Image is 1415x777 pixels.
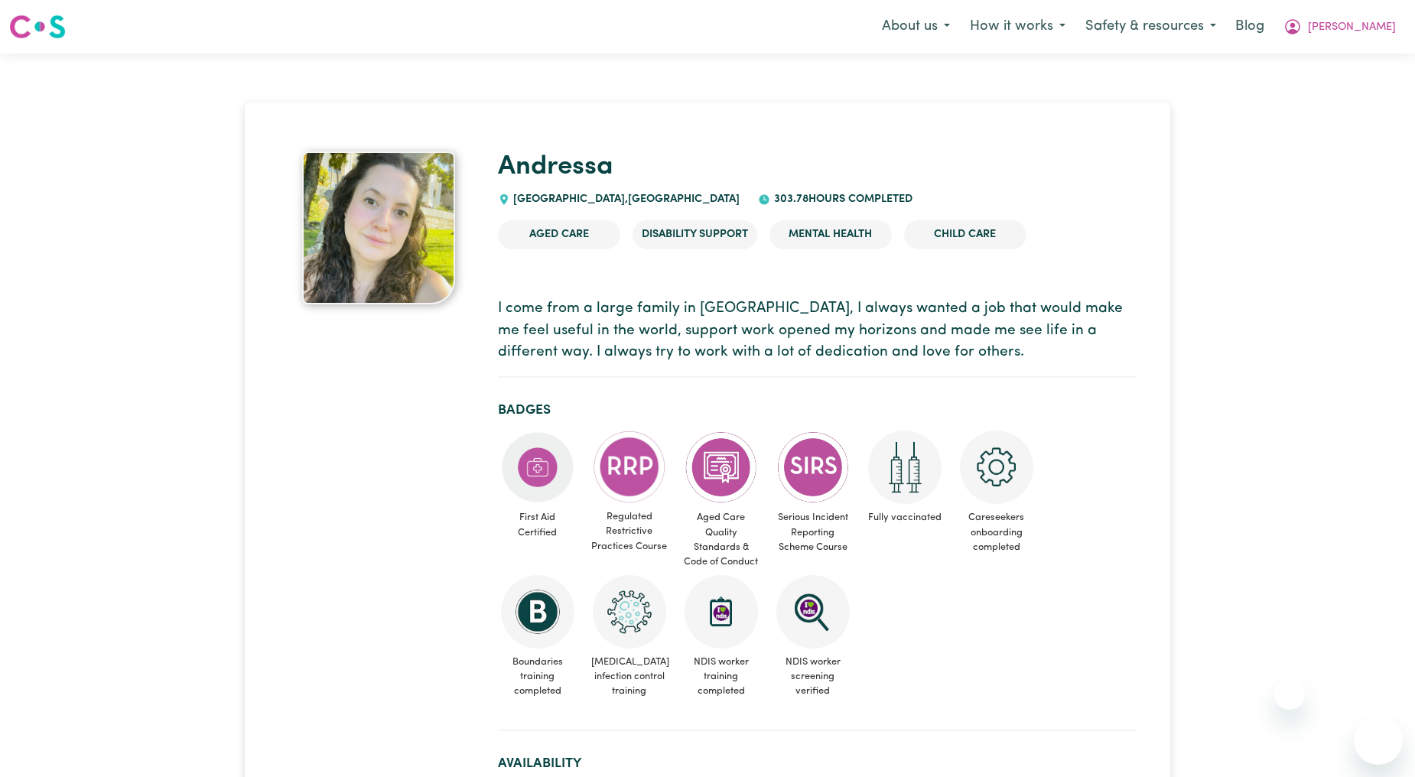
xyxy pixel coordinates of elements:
img: CS Academy: Aged Care Quality Standards & Code of Conduct course completed [685,431,758,504]
span: Boundaries training completed [498,649,577,705]
span: Careseekers onboarding completed [957,504,1036,561]
button: How it works [960,11,1075,43]
img: CS Academy: COVID-19 Infection Control Training course completed [593,575,666,649]
h2: Availability [498,756,1137,772]
img: NDIS Worker Screening Verified [776,575,850,649]
a: Blog [1226,10,1273,44]
span: [GEOGRAPHIC_DATA] , [GEOGRAPHIC_DATA] [510,193,740,205]
iframe: Button to launch messaging window [1354,716,1403,765]
span: Serious Incident Reporting Scheme Course [773,504,853,561]
a: Andressa 's profile picture' [278,151,479,304]
button: About us [872,11,960,43]
img: CS Academy: Serious Incident Reporting Scheme course completed [776,431,850,504]
span: Aged Care Quality Standards & Code of Conduct [681,504,761,575]
li: Aged Care [498,220,620,249]
span: NDIS worker screening verified [773,649,853,705]
li: Disability Support [633,220,757,249]
span: 303.78 hours completed [770,193,912,205]
h2: Badges [498,402,1137,418]
li: Mental Health [769,220,892,249]
iframe: Close message [1274,679,1305,710]
img: CS Academy: Regulated Restrictive Practices course completed [593,431,666,503]
img: Care and support worker has completed First Aid Certification [501,431,574,504]
a: Careseekers logo [9,9,66,44]
img: Care and support worker has received 2 doses of COVID-19 vaccine [868,431,942,504]
button: Safety & resources [1075,11,1226,43]
img: Andressa [302,151,455,304]
span: NDIS worker training completed [681,649,761,705]
span: First Aid Certified [498,504,577,545]
button: My Account [1273,11,1406,43]
span: [MEDICAL_DATA] infection control training [590,649,669,705]
li: Child care [904,220,1026,249]
span: Regulated Restrictive Practices Course [590,503,669,560]
a: Andressa [498,154,613,180]
img: CS Academy: Careseekers Onboarding course completed [960,431,1033,504]
img: CS Academy: Introduction to NDIS Worker Training course completed [685,575,758,649]
img: Careseekers logo [9,13,66,41]
p: I come from a large family in [GEOGRAPHIC_DATA], I always wanted a job that would make me feel us... [498,298,1137,364]
span: [PERSON_NAME] [1308,19,1396,36]
img: CS Academy: Boundaries in care and support work course completed [501,575,574,649]
span: Fully vaccinated [865,504,945,531]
